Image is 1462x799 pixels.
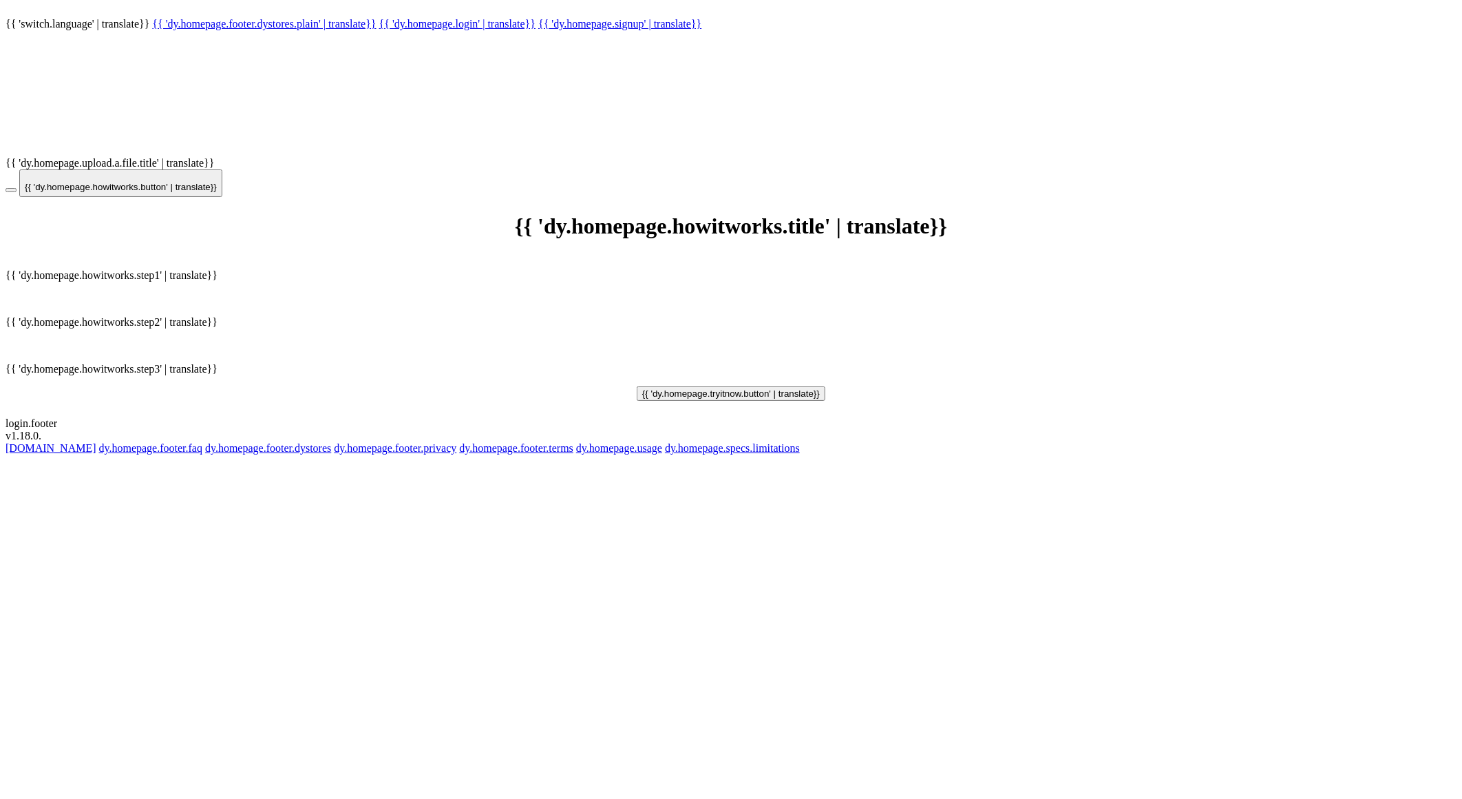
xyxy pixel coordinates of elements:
[99,442,202,454] a: dy.homepage.footer.faq
[6,316,1456,329] p: {{ 'dy.homepage.howitworks.step2' | translate}}
[19,169,222,197] button: {{ 'dy.homepage.howitworks.button' | translate}}
[6,214,1456,239] h1: {{ 'dy.homepage.howitworks.title' | translate}}
[576,442,662,454] a: dy.homepage.usage
[6,442,96,454] a: [DOMAIN_NAME]
[6,417,57,429] span: login.footer
[6,363,1456,375] p: {{ 'dy.homepage.howitworks.step3' | translate}}
[334,442,456,454] a: dy.homepage.footer.privacy
[538,18,701,30] a: {{ 'dy.homepage.signup' | translate}}
[665,442,800,454] a: dy.homepage.specs.limitations
[6,269,1456,282] p: {{ 'dy.homepage.howitworks.step1' | translate}}
[152,18,376,30] a: {{ 'dy.homepage.footer.dystores.plain' | translate}}
[205,442,331,454] a: dy.homepage.footer.dystores
[379,18,536,30] a: {{ 'dy.homepage.login' | translate}}
[637,386,825,401] button: {{ 'dy.homepage.tryitnow.button' | translate}}
[6,18,149,30] a: {{ 'switch.language' | translate}}
[459,442,573,454] a: dy.homepage.footer.terms
[6,430,41,442] span: v1.18.0.
[6,157,214,169] a: {{ 'dy.homepage.upload.a.file.title' | translate}}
